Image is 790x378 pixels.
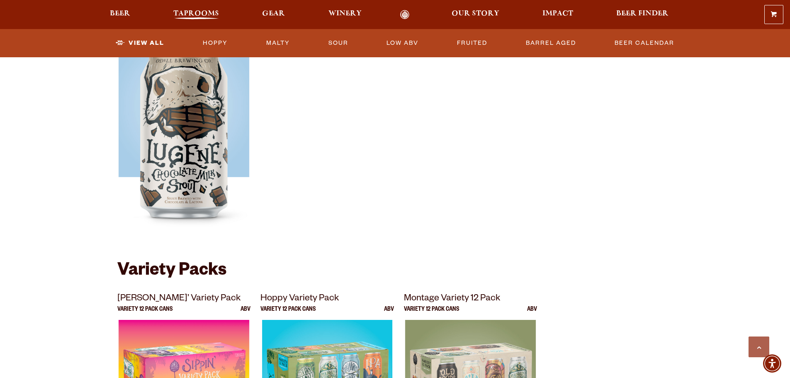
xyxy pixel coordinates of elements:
a: Sour [325,34,352,53]
p: Hoppy Variety Pack [260,292,394,307]
p: ABV [241,307,250,320]
p: ABV [527,307,537,320]
a: Our Story [446,10,505,20]
p: [PERSON_NAME]’ Variety Pack [117,292,251,307]
a: Taprooms [168,10,224,20]
a: Gear [257,10,290,20]
p: Variety 12 Pack Cans [404,307,459,320]
a: Beer [105,10,136,20]
a: Winery [323,10,367,20]
div: Accessibility Menu [763,354,781,373]
img: Lugene [119,34,249,242]
p: Variety 12 Pack Cans [260,307,316,320]
a: Barrel Aged [523,34,579,53]
span: Taprooms [173,10,219,17]
span: Impact [542,10,573,17]
a: Malty [263,34,293,53]
p: ABV [384,307,394,320]
a: Beer Finder [611,10,674,20]
span: Beer [110,10,130,17]
a: Impact [537,10,579,20]
a: Beer Calendar [611,34,678,53]
a: Odell Home [389,10,421,20]
span: Winery [328,10,362,17]
a: Low ABV [383,34,422,53]
span: Gear [262,10,285,17]
a: Hoppy [199,34,231,53]
span: Beer Finder [616,10,668,17]
span: Our Story [452,10,499,17]
p: Montage Variety 12 Pack [404,292,537,307]
a: Scroll to top [749,337,769,357]
h2: Variety Packs [117,262,673,282]
a: View All [112,34,168,53]
p: Variety 12 Pack Cans [117,307,173,320]
a: Lugene Chocolate Milk Stout 8.5 ABV Lugene Lugene [117,6,251,242]
a: Fruited [454,34,491,53]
